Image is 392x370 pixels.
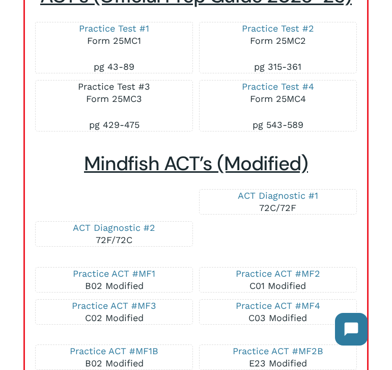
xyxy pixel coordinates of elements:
[242,23,314,34] a: Practice Test #2
[210,268,346,292] p: C01 Modified
[73,222,155,233] a: ACT Diagnostic #2
[236,268,320,279] a: Practice ACT #MF2
[46,61,182,73] p: pg 43-89
[236,300,320,311] a: Practice ACT #MF4
[210,300,346,324] p: C03 Modified
[210,190,346,214] p: 72C/72F
[72,300,156,311] a: Practice ACT #MF3
[46,119,182,131] p: pg 429-475
[210,345,346,369] p: E23 Modified
[79,23,149,34] a: Practice Test #1
[46,345,182,369] p: B02 Modified
[46,222,182,246] p: 72F/72C
[238,190,318,201] a: ACT Diagnostic #1
[73,268,155,279] a: Practice ACT #MF1
[46,300,182,324] p: C02 Modified
[84,151,308,176] span: Mindfish ACT’s (Modified)
[325,303,378,356] iframe: Chatbot
[242,81,314,92] a: Practice Test #4
[233,346,323,356] a: Practice ACT #MF2B
[46,22,182,61] p: Form 25MC1
[210,22,346,61] p: Form 25MC2
[70,346,158,356] a: Practice ACT #MF1B
[210,119,346,131] p: pg 543-589
[210,61,346,73] p: pg 315-361
[46,268,182,292] p: B02 Modified
[210,81,346,119] p: Form 25MC4
[46,81,182,119] p: Form 25MC3
[78,81,150,92] a: Practice Test #3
